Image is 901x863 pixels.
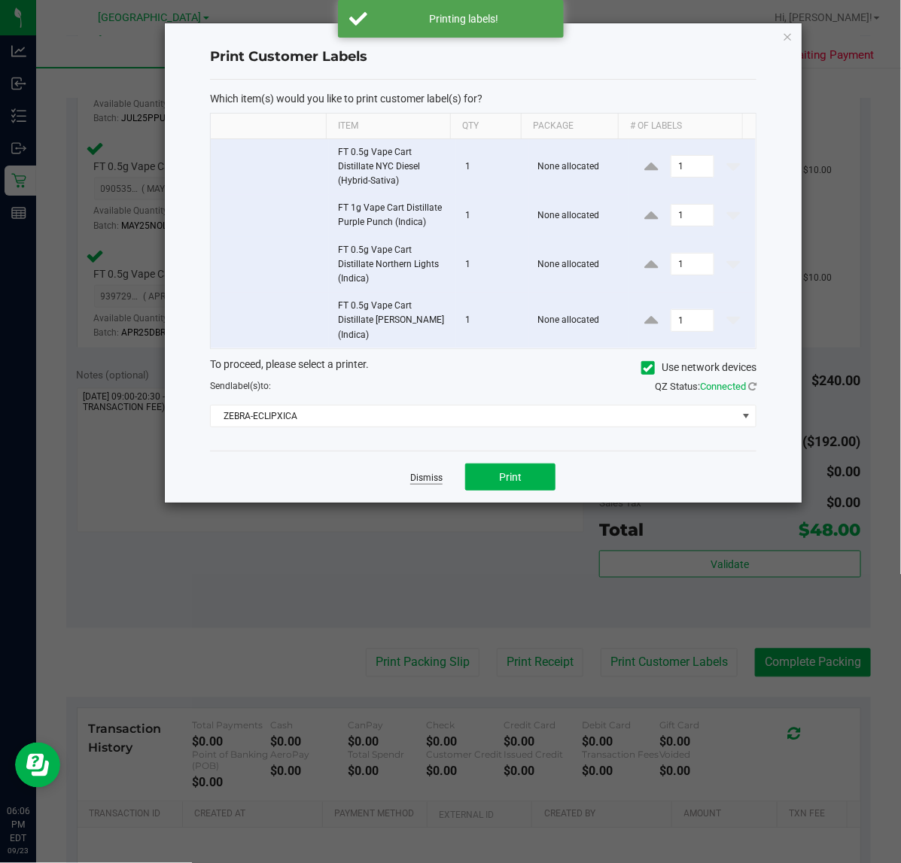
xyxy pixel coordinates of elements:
[199,357,768,379] div: To proceed, please select a printer.
[376,11,552,26] div: Printing labels!
[456,195,528,236] td: 1
[329,195,456,236] td: FT 1g Vape Cart Distillate Purple Punch (Indica)
[329,293,456,348] td: FT 0.5g Vape Cart Distillate [PERSON_NAME] (Indica)
[410,472,443,485] a: Dismiss
[15,743,60,788] iframe: Resource center
[211,406,737,427] span: ZEBRA-ECLIPXICA
[210,47,756,67] h4: Print Customer Labels
[329,139,456,196] td: FT 0.5g Vape Cart Distillate NYC Diesel (Hybrid-Sativa)
[618,114,742,139] th: # of labels
[529,293,629,348] td: None allocated
[641,360,756,375] label: Use network devices
[456,139,528,196] td: 1
[655,381,756,392] span: QZ Status:
[456,237,528,293] td: 1
[326,114,450,139] th: Item
[521,114,619,139] th: Package
[465,463,556,491] button: Print
[210,92,756,105] p: Which item(s) would you like to print customer label(s) for?
[529,195,629,236] td: None allocated
[700,381,746,392] span: Connected
[450,114,521,139] th: Qty
[329,237,456,293] td: FT 0.5g Vape Cart Distillate Northern Lights (Indica)
[230,381,260,391] span: label(s)
[499,471,522,483] span: Print
[529,139,629,196] td: None allocated
[210,381,271,391] span: Send to:
[529,237,629,293] td: None allocated
[456,293,528,348] td: 1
